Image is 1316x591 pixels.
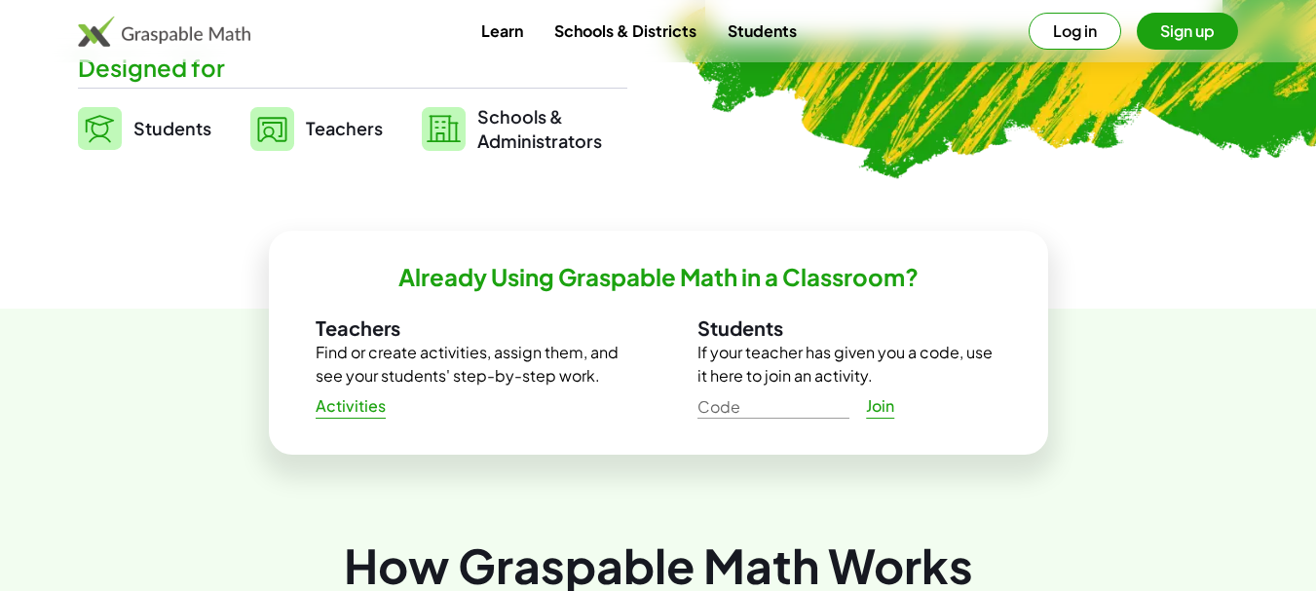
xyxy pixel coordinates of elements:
[849,388,912,424] a: Join
[78,104,211,153] a: Students
[712,13,812,49] a: Students
[316,341,620,388] p: Find or create activities, assign them, and see your students' step-by-step work.
[539,13,712,49] a: Schools & Districts
[78,107,122,150] img: svg%3e
[316,315,620,341] h3: Teachers
[316,396,387,417] span: Activities
[250,107,294,151] img: svg%3e
[697,315,1001,341] h3: Students
[697,341,1001,388] p: If your teacher has given you a code, use it here to join an activity.
[250,104,383,153] a: Teachers
[300,388,402,424] a: Activities
[866,396,895,417] span: Join
[422,107,466,151] img: svg%3e
[422,104,602,153] a: Schools &Administrators
[398,262,919,292] h2: Already Using Graspable Math in a Classroom?
[133,117,211,139] span: Students
[1137,13,1238,50] button: Sign up
[306,117,383,139] span: Teachers
[466,13,539,49] a: Learn
[1029,13,1121,50] button: Log in
[477,104,602,153] span: Schools & Administrators
[78,52,627,84] div: Designed for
